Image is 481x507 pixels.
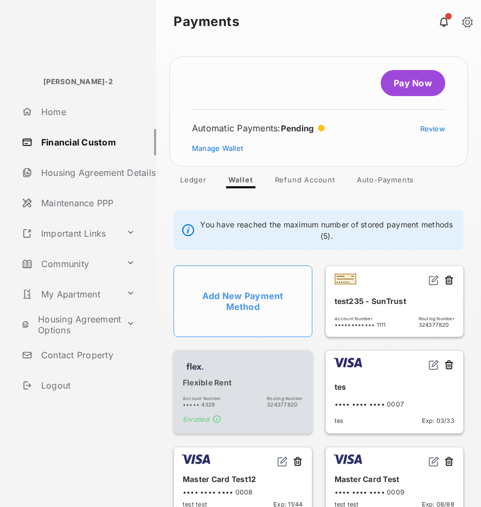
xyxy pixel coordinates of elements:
a: Refund Account [266,175,344,188]
img: svg+xml;base64,PHN2ZyB2aWV3Qm94PSIwIDAgMjQgMjQiIHdpZHRoPSIxNiIgaGVpZ2h0PSIxNiIgZmlsbD0ibm9uZSIgeG... [428,359,439,370]
span: Routing Number [419,316,454,321]
a: Maintenance PPP [17,190,156,216]
span: tes [335,417,344,424]
span: 324377820 [267,401,303,408]
span: Enrolled [183,415,303,424]
a: Important Links [17,220,122,246]
a: Community [17,251,122,277]
div: •••• •••• •••• 0008 [183,488,303,496]
a: Home [17,99,156,125]
a: Review [420,124,446,133]
a: Housing Agreement Details [17,160,156,186]
span: •••••••••••• 1111 [335,321,386,328]
a: Logout [17,372,156,398]
a: Housing Agreement Options [17,312,122,338]
a: Auto-Payments [348,175,422,188]
a: My Apartment [17,281,122,307]
div: •••• •••• •••• 0009 [335,488,455,496]
a: Contact Property [17,342,156,368]
p: [PERSON_NAME]-2 [43,77,113,87]
img: svg+xml;base64,PHN2ZyB2aWV3Qm94PSIwIDAgMjQgMjQiIHdpZHRoPSIxNiIgaGVpZ2h0PSIxNiIgZmlsbD0ibm9uZSIgeG... [428,275,439,286]
span: Exp: 03/33 [422,417,454,424]
strong: Payments [174,15,464,28]
img: svg+xml;base64,PHN2ZyB2aWV3Qm94PSIwIDAgMjQgMjQiIHdpZHRoPSIxNiIgaGVpZ2h0PSIxNiIgZmlsbD0ibm9uZSIgeG... [277,456,288,467]
img: svg+xml;base64,PHN2ZyB2aWV3Qm94PSIwIDAgMjQgMjQiIHdpZHRoPSIxNiIgaGVpZ2h0PSIxNiIgZmlsbD0ibm9uZSIgeG... [428,456,439,467]
a: Manage Wallet [192,144,243,153]
div: Master Card Test12 [183,470,303,488]
span: Account Number [183,396,221,401]
div: tes [335,378,455,396]
span: Account Number [335,316,386,321]
div: You have reached the maximum number of stored payment methods (5). [174,210,464,250]
div: Master Card Test [335,470,455,488]
div: Automatic Payments : [192,123,325,134]
span: Pending [281,123,314,134]
a: Financial Custom [17,129,156,155]
div: Flexible Rent [183,373,303,391]
span: ••••• 4329 [183,401,221,408]
div: test235 - SunTrust [335,292,455,310]
a: Ledger [171,175,215,188]
a: Wallet [220,175,262,188]
span: 324377820 [419,321,454,328]
div: •••• •••• •••• 0007 [335,400,455,408]
span: Routing Number [267,396,303,401]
